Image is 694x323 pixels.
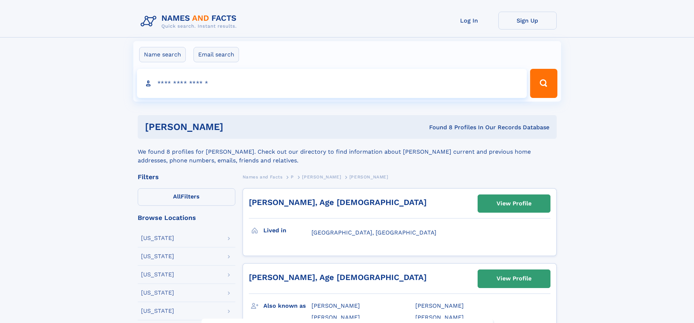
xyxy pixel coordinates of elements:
div: Filters [138,174,235,180]
a: View Profile [478,270,550,287]
h3: Lived in [263,224,311,237]
span: [GEOGRAPHIC_DATA], [GEOGRAPHIC_DATA] [311,229,436,236]
span: [PERSON_NAME] [349,174,388,180]
a: Log In [440,12,498,29]
h1: [PERSON_NAME] [145,122,326,131]
div: View Profile [497,270,532,287]
a: View Profile [478,195,550,212]
h3: Also known as [263,300,311,312]
div: [US_STATE] [141,253,174,259]
div: [US_STATE] [141,235,174,241]
a: [PERSON_NAME], Age [DEMOGRAPHIC_DATA] [249,198,427,207]
input: search input [137,69,527,98]
div: [US_STATE] [141,308,174,314]
div: [US_STATE] [141,290,174,296]
span: [PERSON_NAME] [415,314,464,321]
div: Found 8 Profiles In Our Records Database [326,123,549,131]
div: [US_STATE] [141,272,174,277]
label: Name search [139,47,186,62]
span: [PERSON_NAME] [311,302,360,309]
a: Sign Up [498,12,557,29]
a: P [291,172,294,181]
button: Search Button [530,69,557,98]
span: P [291,174,294,180]
div: We found 8 profiles for [PERSON_NAME]. Check out our directory to find information about [PERSON_... [138,139,557,165]
span: [PERSON_NAME] [302,174,341,180]
div: View Profile [497,195,532,212]
span: All [173,193,181,200]
span: [PERSON_NAME] [311,314,360,321]
label: Filters [138,188,235,206]
div: Browse Locations [138,214,235,221]
label: Email search [193,47,239,62]
a: [PERSON_NAME] [302,172,341,181]
img: Logo Names and Facts [138,12,243,31]
a: [PERSON_NAME], Age [DEMOGRAPHIC_DATA] [249,273,427,282]
a: Names and Facts [243,172,283,181]
span: [PERSON_NAME] [415,302,464,309]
